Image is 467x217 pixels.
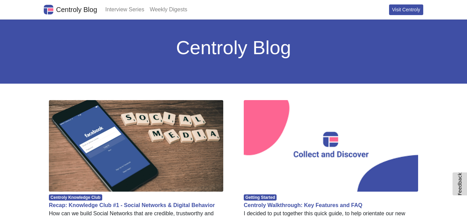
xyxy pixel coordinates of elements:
span: Feedback [457,172,463,195]
a: Weekly Digests [147,3,190,16]
a: Getting Started [244,194,277,200]
a: Centroly Blog [44,3,97,16]
a: Recap: Knowledge Club #1 - Social Networks & Digital Behavior [49,202,215,208]
a: Centroly Walkthrough: Key Features and FAQ [244,202,362,208]
a: Visit Centroly [389,4,423,15]
a: Centroly Knowledge Club [49,194,102,200]
h1: Centroly Blog [44,36,423,59]
a: Interview Series [103,3,147,16]
img: Centroly [44,5,53,14]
